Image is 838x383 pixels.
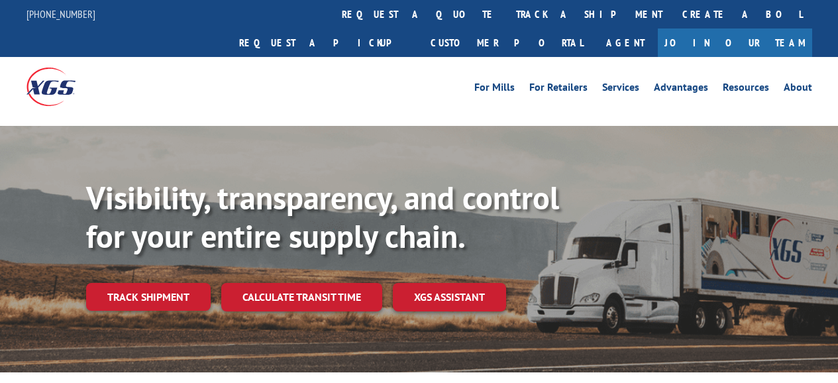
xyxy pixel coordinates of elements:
[393,283,506,311] a: XGS ASSISTANT
[529,82,588,97] a: For Retailers
[658,28,812,57] a: Join Our Team
[784,82,812,97] a: About
[421,28,593,57] a: Customer Portal
[723,82,769,97] a: Resources
[602,82,639,97] a: Services
[221,283,382,311] a: Calculate transit time
[474,82,515,97] a: For Mills
[593,28,658,57] a: Agent
[86,283,211,311] a: Track shipment
[86,177,559,256] b: Visibility, transparency, and control for your entire supply chain.
[229,28,421,57] a: Request a pickup
[654,82,708,97] a: Advantages
[26,7,95,21] a: [PHONE_NUMBER]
